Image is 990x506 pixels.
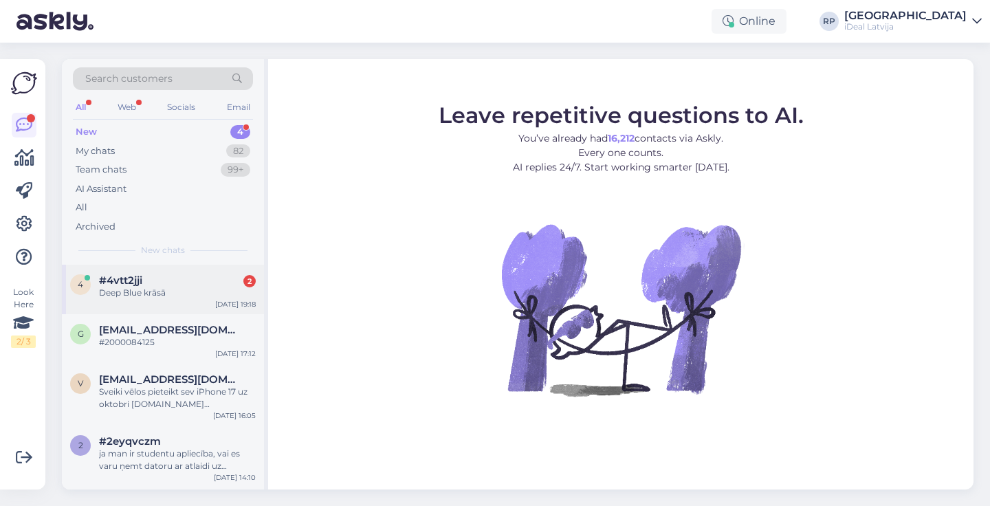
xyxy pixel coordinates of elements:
[73,98,89,116] div: All
[439,102,804,129] span: Leave repetitive questions to AI.
[226,144,250,158] div: 82
[712,9,786,34] div: Online
[76,220,115,234] div: Archived
[78,440,83,450] span: 2
[215,349,256,359] div: [DATE] 17:12
[99,274,142,287] span: #4vtt2jji
[224,98,253,116] div: Email
[115,98,139,116] div: Web
[76,163,126,177] div: Team chats
[497,186,745,433] img: No Chat active
[99,435,161,448] span: #2eyqvczm
[819,12,839,31] div: RP
[608,132,635,144] b: 16,212
[844,10,982,32] a: [GEOGRAPHIC_DATA]iDeal Latvija
[76,125,97,139] div: New
[844,10,967,21] div: [GEOGRAPHIC_DATA]
[76,144,115,158] div: My chats
[214,472,256,483] div: [DATE] 14:10
[213,410,256,421] div: [DATE] 16:05
[844,21,967,32] div: iDeal Latvija
[76,182,126,196] div: AI Assistant
[99,287,256,299] div: Deep Blue krāsā
[99,336,256,349] div: #2000084125
[11,335,36,348] div: 2 / 3
[99,448,256,472] div: ja man ir studentu apliecība, vai es varu ņemt datoru ar atlaidi uz nomaksu tēta vārdā, jo man na...
[78,329,84,339] span: g
[164,98,198,116] div: Socials
[85,71,173,86] span: Search customers
[76,201,87,214] div: All
[78,279,83,289] span: 4
[243,275,256,287] div: 2
[221,163,250,177] div: 99+
[99,373,242,386] span: vecuks26@inbox.lv
[439,131,804,175] p: You’ve already had contacts via Askly. Every one counts. AI replies 24/7. Start working smarter [...
[230,125,250,139] div: 4
[141,244,185,256] span: New chats
[78,378,83,388] span: v
[11,286,36,348] div: Look Here
[99,386,256,410] div: Sveiki vēlos pieteikt sev iPhone 17 uz oktobri [DOMAIN_NAME] [DEMOGRAPHIC_DATA][DOMAIN_NAME] būs ...
[99,324,242,336] span: ginxfnbr@gmail.com
[11,70,37,96] img: Askly Logo
[215,299,256,309] div: [DATE] 19:18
